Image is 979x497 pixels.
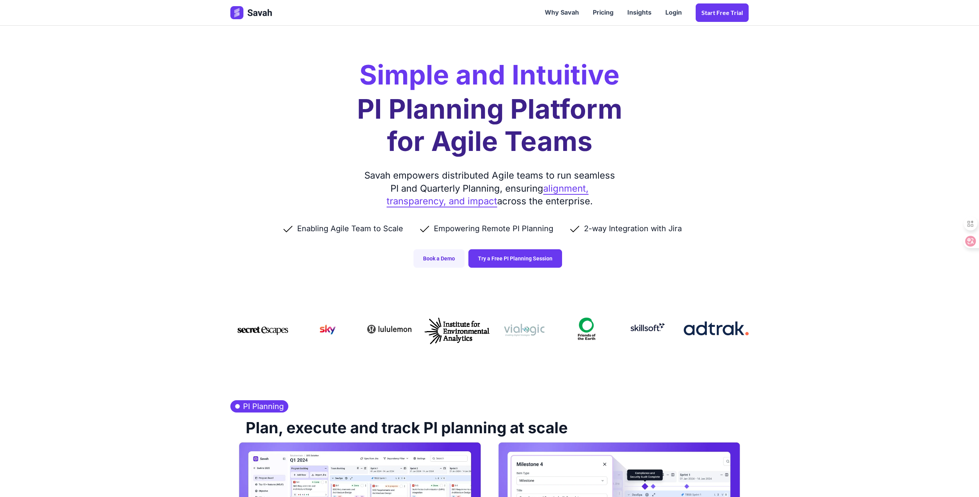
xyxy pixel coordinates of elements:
h3: PI Planning [230,400,288,413]
div: Savah empowers distributed Agile teams to run seamless PI and Quarterly Planning, ensuring across... [361,169,618,208]
a: Pricing [586,1,620,25]
li: 2-way Integration with Jira [569,223,697,234]
a: Login [658,1,689,25]
a: Start Free trial [696,3,749,22]
h2: Simple and Intuitive [359,61,620,88]
a: Try a Free PI Planning Session [468,249,562,268]
h2: Plan, execute and track PI planning at scale [238,413,568,442]
a: Why Savah [538,1,586,25]
h1: PI Planning Platform for Agile Teams [357,93,622,157]
a: Insights [620,1,658,25]
li: Enabling Agile Team to Scale [282,223,418,234]
li: Empowering Remote PI Planning [418,223,569,234]
a: Book a Demo [413,249,465,268]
